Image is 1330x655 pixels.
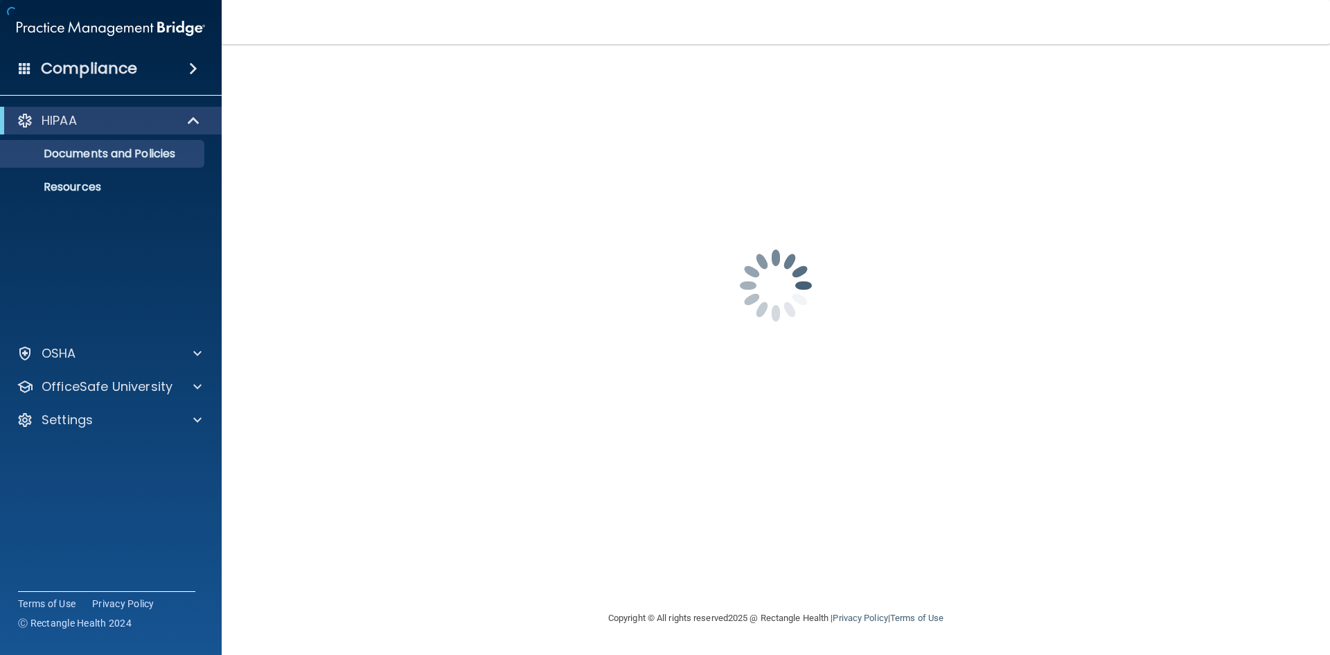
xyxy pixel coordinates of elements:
[17,345,202,362] a: OSHA
[17,112,201,129] a: HIPAA
[42,412,93,428] p: Settings
[41,59,137,78] h4: Compliance
[42,345,76,362] p: OSHA
[9,180,198,194] p: Resources
[42,112,77,129] p: HIPAA
[1090,557,1313,612] iframe: Drift Widget Chat Controller
[707,216,845,355] img: spinner.e123f6fc.gif
[18,597,76,611] a: Terms of Use
[523,596,1029,640] div: Copyright © All rights reserved 2025 @ Rectangle Health | |
[17,378,202,395] a: OfficeSafe University
[9,147,198,161] p: Documents and Policies
[18,616,132,630] span: Ⓒ Rectangle Health 2024
[17,412,202,428] a: Settings
[17,15,205,42] img: PMB logo
[833,613,887,623] a: Privacy Policy
[890,613,943,623] a: Terms of Use
[92,597,154,611] a: Privacy Policy
[42,378,172,395] p: OfficeSafe University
